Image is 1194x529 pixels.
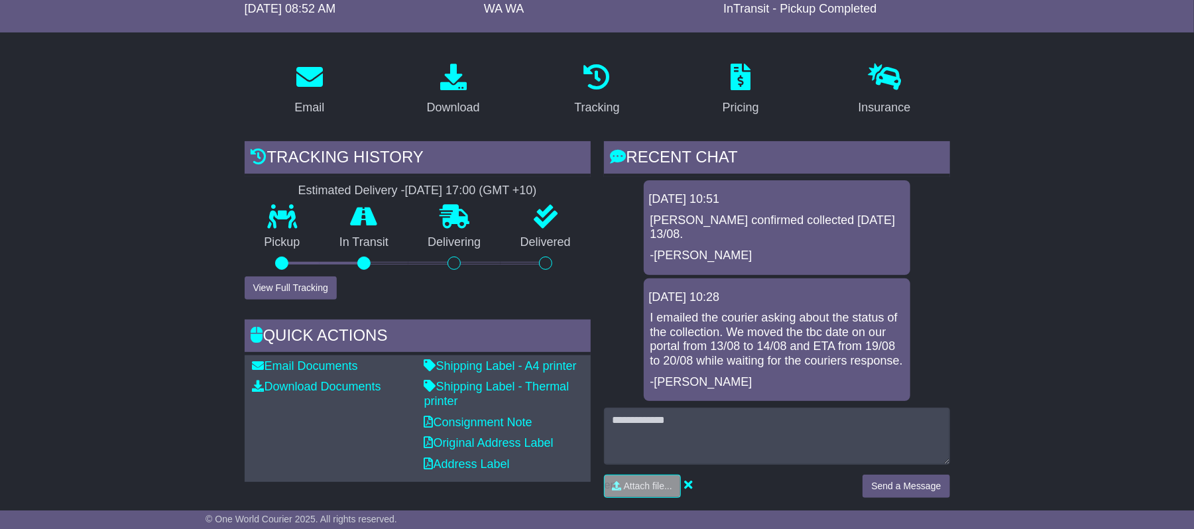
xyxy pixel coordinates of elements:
[245,141,591,177] div: Tracking history
[320,235,408,250] p: In Transit
[424,416,532,429] a: Consignment Note
[286,59,333,121] a: Email
[850,59,920,121] a: Insurance
[245,320,591,355] div: Quick Actions
[566,59,628,121] a: Tracking
[424,380,569,408] a: Shipping Label - Thermal printer
[574,99,619,117] div: Tracking
[245,184,591,198] div: Estimated Delivery -
[650,213,904,242] p: [PERSON_NAME] confirmed collected [DATE] 13/08.
[714,59,768,121] a: Pricing
[501,235,591,250] p: Delivered
[859,99,911,117] div: Insurance
[245,235,320,250] p: Pickup
[245,2,336,15] span: [DATE] 08:52 AM
[484,2,524,15] span: WA WA
[424,436,554,449] a: Original Address Label
[650,249,904,263] p: -[PERSON_NAME]
[424,457,510,471] a: Address Label
[427,99,480,117] div: Download
[206,514,397,524] span: © One World Courier 2025. All rights reserved.
[723,99,759,117] div: Pricing
[294,99,324,117] div: Email
[649,290,905,305] div: [DATE] 10:28
[424,359,577,373] a: Shipping Label - A4 printer
[649,192,905,207] div: [DATE] 10:51
[245,276,337,300] button: View Full Tracking
[723,2,876,15] span: InTransit - Pickup Completed
[253,380,381,393] a: Download Documents
[863,475,949,498] button: Send a Message
[650,311,904,368] p: I emailed the courier asking about the status of the collection. We moved the tbc date on our por...
[650,375,904,390] p: -[PERSON_NAME]
[405,184,537,198] div: [DATE] 17:00 (GMT +10)
[418,59,489,121] a: Download
[408,235,501,250] p: Delivering
[604,141,950,177] div: RECENT CHAT
[253,359,358,373] a: Email Documents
